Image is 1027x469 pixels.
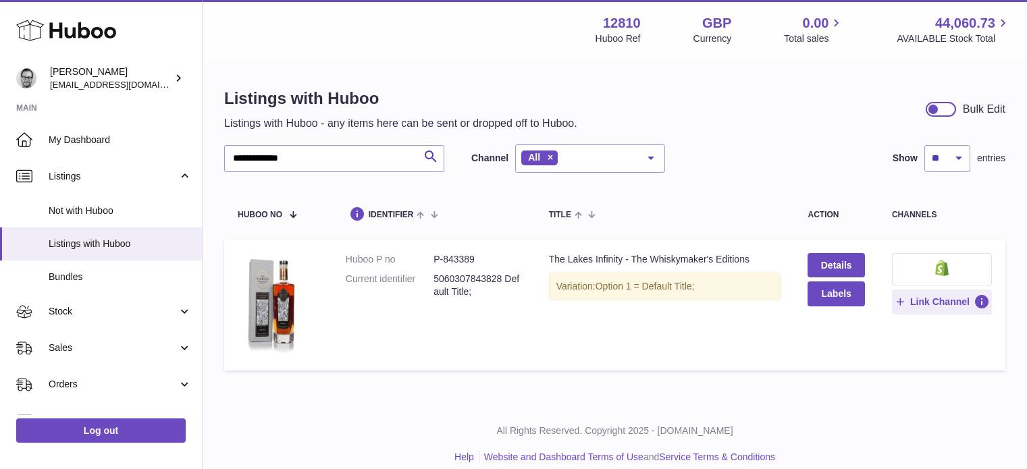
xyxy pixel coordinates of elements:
div: Huboo Ref [596,32,641,45]
span: 44,060.73 [935,14,995,32]
span: My Dashboard [49,134,192,146]
a: Website and Dashboard Terms of Use [484,451,643,462]
div: channels [892,211,992,219]
span: identifier [369,211,414,219]
div: [PERSON_NAME] [50,65,172,91]
span: entries [977,152,1005,165]
div: Bulk Edit [963,102,1005,117]
p: All Rights Reserved. Copyright 2025 - [DOMAIN_NAME] [213,424,1016,437]
span: title [549,211,571,219]
a: Details [808,253,864,277]
button: Link Channel [892,289,992,314]
label: Show [893,152,918,165]
span: 0.00 [803,14,829,32]
a: Log out [16,418,186,443]
span: Link Channel [910,296,970,308]
span: Option 1 = Default Title; [596,281,695,292]
a: Service Terms & Conditions [659,451,775,462]
p: Listings with Huboo - any items here can be sent or dropped off to Huboo. [224,116,577,131]
span: Usage [49,414,192,427]
strong: GBP [702,14,731,32]
dd: P-843389 [433,253,521,266]
dt: Huboo P no [346,253,433,266]
label: Channel [471,152,508,165]
span: Huboo no [238,211,282,219]
button: Labels [808,281,864,306]
img: internalAdmin-12810@internal.huboo.com [16,68,36,88]
a: 0.00 Total sales [784,14,844,45]
dd: 5060307843828 Default Title; [433,273,521,298]
a: 44,060.73 AVAILABLE Stock Total [897,14,1011,45]
span: Bundles [49,271,192,283]
span: Stock [49,305,178,318]
a: Help [454,451,474,462]
span: Sales [49,341,178,354]
span: All [528,152,540,163]
span: Total sales [784,32,844,45]
img: The Lakes Infinity - The Whiskymaker's Editions [238,253,305,354]
span: Not with Huboo [49,204,192,217]
strong: 12810 [603,14,641,32]
h1: Listings with Huboo [224,88,577,109]
span: Listings [49,170,178,183]
span: [EMAIL_ADDRESS][DOMAIN_NAME] [50,79,199,90]
img: shopify-small.png [935,260,949,276]
div: Variation: [549,273,781,300]
div: Currency [693,32,732,45]
div: The Lakes Infinity - The Whiskymaker's Editions [549,253,781,266]
span: AVAILABLE Stock Total [897,32,1011,45]
span: Listings with Huboo [49,238,192,250]
dt: Current identifier [346,273,433,298]
span: Orders [49,378,178,391]
li: and [479,451,775,464]
div: action [808,211,864,219]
